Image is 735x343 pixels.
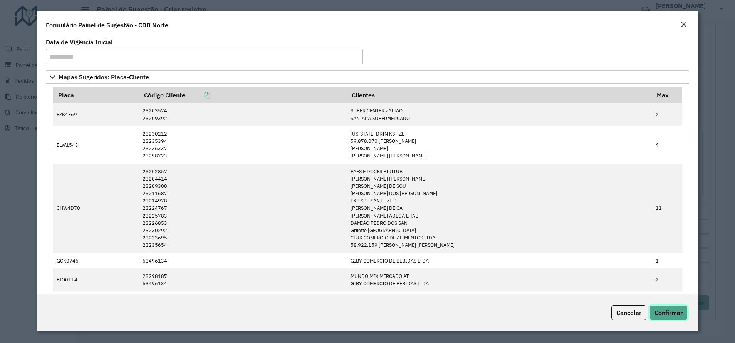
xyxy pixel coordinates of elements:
[185,91,210,99] a: Copiar
[651,268,682,291] td: 2
[651,164,682,253] td: 11
[654,309,683,316] span: Confirmar
[678,20,689,30] button: Close
[611,305,646,320] button: Cancelar
[649,305,688,320] button: Confirmar
[53,126,139,164] td: ELW1543
[46,37,113,47] label: Data de Vigência Inicial
[53,268,139,291] td: FJG0114
[53,253,139,268] td: GCK0746
[347,253,652,268] td: GIBY COMERCIO DE BEBIDAS LTDA
[139,103,347,126] td: 23203574 23209392
[53,87,139,103] th: Placa
[651,126,682,164] td: 4
[53,103,139,126] td: EZK4F69
[347,126,652,164] td: [US_STATE] DRIN KS - ZE 59.878.070 [PERSON_NAME] [PERSON_NAME] [PERSON_NAME] [PERSON_NAME]
[681,22,687,28] em: Fechar
[139,87,347,103] th: Código Cliente
[347,87,652,103] th: Clientes
[347,103,652,126] td: SUPER CENTER ZATTAO SANIARA SUPERMERCADO
[139,268,347,291] td: 23298187 63496134
[139,253,347,268] td: 63496134
[46,70,689,84] a: Mapas Sugeridos: Placa-Cliente
[616,309,641,316] span: Cancelar
[53,164,139,253] td: CHW4D70
[347,268,652,291] td: MUNDO MIX MERCADO AT GIBY COMERCIO DE BEBIDAS LTDA
[59,74,149,80] span: Mapas Sugeridos: Placa-Cliente
[139,126,347,164] td: 23230212 23235394 23236337 23298723
[651,87,682,103] th: Max
[651,253,682,268] td: 1
[347,164,652,253] td: PAES E DOCES PIRITUB [PERSON_NAME] [PERSON_NAME] [PERSON_NAME] DE SOU [PERSON_NAME] DOS [PERSON_N...
[651,103,682,126] td: 2
[139,164,347,253] td: 23202857 23204414 23209300 23211687 23214978 23224767 23225783 23226853 23230292 23233695 23235654
[46,20,168,30] h4: Formulário Painel de Sugestão - CDD Norte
